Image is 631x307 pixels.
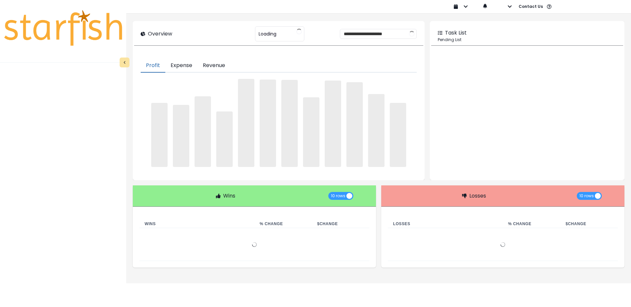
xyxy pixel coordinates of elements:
[254,220,312,228] th: % Change
[238,79,254,167] span: ‌
[368,94,385,167] span: ‌
[503,220,560,228] th: % Change
[469,192,486,200] p: Losses
[195,96,211,167] span: ‌
[303,97,319,167] span: ‌
[198,59,230,73] button: Revenue
[445,29,467,37] p: Task List
[173,105,189,167] span: ‌
[139,220,254,228] th: Wins
[260,80,276,167] span: ‌
[259,27,276,41] span: Loading
[281,80,298,167] span: ‌
[346,82,363,167] span: ‌
[388,220,503,228] th: Losses
[325,81,341,167] span: ‌
[165,59,198,73] button: Expense
[579,192,594,200] span: 10 rows
[151,103,168,167] span: ‌
[312,220,369,228] th: $ Change
[560,220,618,228] th: $ Change
[331,192,345,200] span: 10 rows
[148,30,172,38] p: Overview
[141,59,165,73] button: Profit
[390,103,406,167] span: ‌
[438,37,617,43] p: Pending List
[216,111,233,167] span: ‌
[223,192,235,200] p: Wins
